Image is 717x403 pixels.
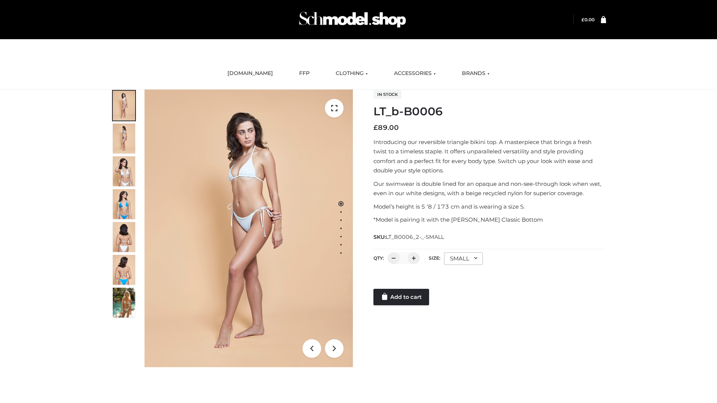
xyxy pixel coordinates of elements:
[444,252,483,265] div: SMALL
[373,124,378,132] span: £
[581,17,584,22] span: £
[113,124,135,153] img: ArielClassicBikiniTop_CloudNine_AzureSky_OW114ECO_2-scaled.jpg
[373,90,401,99] span: In stock
[145,90,353,367] img: ArielClassicBikiniTop_CloudNine_AzureSky_OW114ECO_1
[373,232,445,241] span: SKU:
[373,289,429,305] a: Add to cart
[297,5,409,34] img: Schmodel Admin 964
[373,105,606,118] h1: LT_b-B0006
[456,65,495,82] a: BRANDS
[113,255,135,285] img: ArielClassicBikiniTop_CloudNine_AzureSky_OW114ECO_8-scaled.jpg
[429,255,440,261] label: Size:
[373,179,606,198] p: Our swimwear is double lined for an opaque and non-see-through look when wet, even in our white d...
[386,234,444,240] span: LT_B0006_2-_-SMALL
[294,65,315,82] a: FFP
[113,222,135,252] img: ArielClassicBikiniTop_CloudNine_AzureSky_OW114ECO_7-scaled.jpg
[373,124,399,132] bdi: 89.00
[373,202,606,212] p: Model’s height is 5 ‘8 / 173 cm and is wearing a size S.
[113,156,135,186] img: ArielClassicBikiniTop_CloudNine_AzureSky_OW114ECO_3-scaled.jpg
[373,255,384,261] label: QTY:
[113,91,135,121] img: ArielClassicBikiniTop_CloudNine_AzureSky_OW114ECO_1-scaled.jpg
[373,137,606,175] p: Introducing our reversible triangle bikini top. A masterpiece that brings a fresh twist to a time...
[388,65,441,82] a: ACCESSORIES
[373,215,606,225] p: *Model is pairing it with the [PERSON_NAME] Classic Bottom
[113,288,135,318] img: Arieltop_CloudNine_AzureSky2.jpg
[581,17,595,22] bdi: 0.00
[222,65,279,82] a: [DOMAIN_NAME]
[581,17,595,22] a: £0.00
[330,65,373,82] a: CLOTHING
[113,189,135,219] img: ArielClassicBikiniTop_CloudNine_AzureSky_OW114ECO_4-scaled.jpg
